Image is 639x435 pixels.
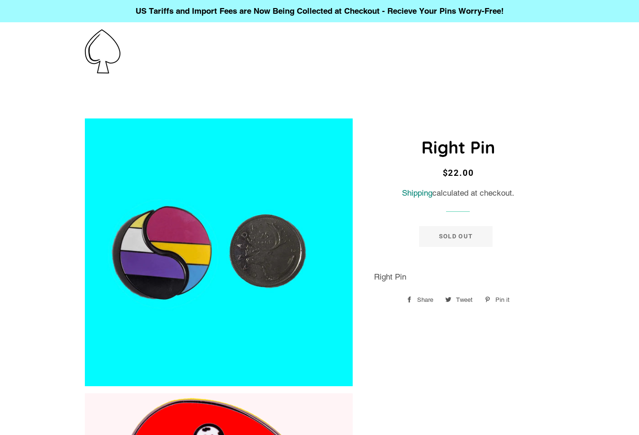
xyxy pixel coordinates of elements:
[374,187,542,199] div: calculated at checkout.
[85,118,353,386] img: Right Pin
[443,168,474,178] span: $22.00
[417,293,438,307] span: Share
[439,233,473,240] span: Sold Out
[85,29,120,73] img: Pin-Ace
[374,136,542,159] h1: Right Pin
[495,293,514,307] span: Pin it
[374,271,542,283] div: Right Pin
[402,188,432,198] a: Shipping
[419,226,493,247] button: Sold Out
[456,293,477,307] span: Tweet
